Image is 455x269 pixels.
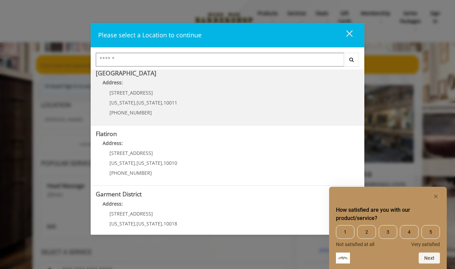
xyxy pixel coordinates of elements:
span: 1 [336,225,354,239]
span: [PHONE_NUMBER] [109,230,152,237]
i: Search button [348,57,355,62]
span: [US_STATE] [109,220,135,227]
span: [US_STATE] [136,99,162,106]
input: Search Center [96,53,344,66]
span: [STREET_ADDRESS] [109,210,153,217]
span: , [135,220,136,227]
span: 10011 [164,99,177,106]
b: Address: [103,140,123,146]
div: How satisfied are you with our product/service? Select an option from 1 to 5, with 1 being Not sa... [336,225,440,247]
button: Next question [419,253,440,264]
span: Please select a Location to continue [98,31,201,39]
span: , [135,160,136,166]
span: [US_STATE] [109,99,135,106]
span: Very satisfied [411,242,440,247]
b: Address: [103,200,123,207]
span: [STREET_ADDRESS] [109,150,153,156]
span: [US_STATE] [136,220,162,227]
span: 5 [421,225,440,239]
span: [US_STATE] [109,160,135,166]
span: , [162,99,164,106]
div: Center Select [96,53,359,70]
b: Address: [103,79,123,86]
span: , [135,99,136,106]
b: [GEOGRAPHIC_DATA] [96,69,156,77]
button: close dialog [334,28,357,42]
div: close dialog [338,30,352,40]
span: 2 [357,225,376,239]
b: Flatiron [96,130,117,138]
h2: How satisfied are you with our product/service? Select an option from 1 to 5, with 1 being Not sa... [336,206,440,222]
span: 10010 [164,160,177,166]
span: 3 [379,225,397,239]
span: [US_STATE] [136,160,162,166]
b: Garment District [96,190,142,198]
span: [PHONE_NUMBER] [109,170,152,176]
span: [STREET_ADDRESS] [109,89,153,96]
button: Hide survey [432,192,440,200]
span: 10018 [164,220,177,227]
span: 4 [400,225,418,239]
div: How satisfied are you with our product/service? Select an option from 1 to 5, with 1 being Not sa... [336,192,440,264]
span: , [162,160,164,166]
span: , [162,220,164,227]
span: [PHONE_NUMBER] [109,109,152,116]
span: Not satisfied at all [336,242,374,247]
